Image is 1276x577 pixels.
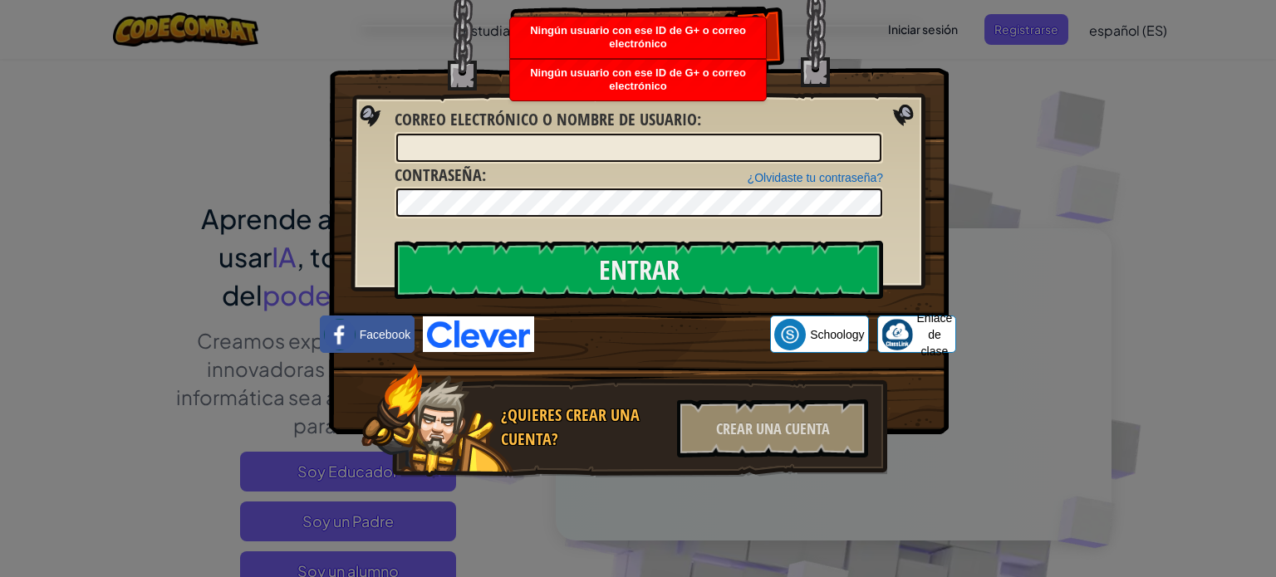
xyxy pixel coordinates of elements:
font: Ningún usuario con ese ID de G+ o correo electrónico [530,66,746,92]
img: clever-logo-blue.png [423,316,534,352]
a: ¿Olvidaste tu contraseña? [748,171,883,184]
img: classlink-logo-small.png [881,319,913,350]
font: Facebook [360,328,410,341]
img: schoology.png [774,319,806,350]
img: facebook_small.png [324,319,356,350]
font: ¿Quieres crear una cuenta? [501,403,640,450]
font: Schoology [810,328,864,341]
font: Crear una cuenta [716,418,830,439]
font: : [697,108,701,130]
font: Correo electrónico o nombre de usuario [395,108,697,130]
iframe: Botón Iniciar sesión con Google [534,316,770,353]
font: Ningún usuario con ese ID de G+ o correo electrónico [530,24,746,50]
font: : [482,164,486,186]
input: Entrar [395,241,883,299]
font: Enlace de clase [917,311,953,358]
font: Contraseña [395,164,482,186]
